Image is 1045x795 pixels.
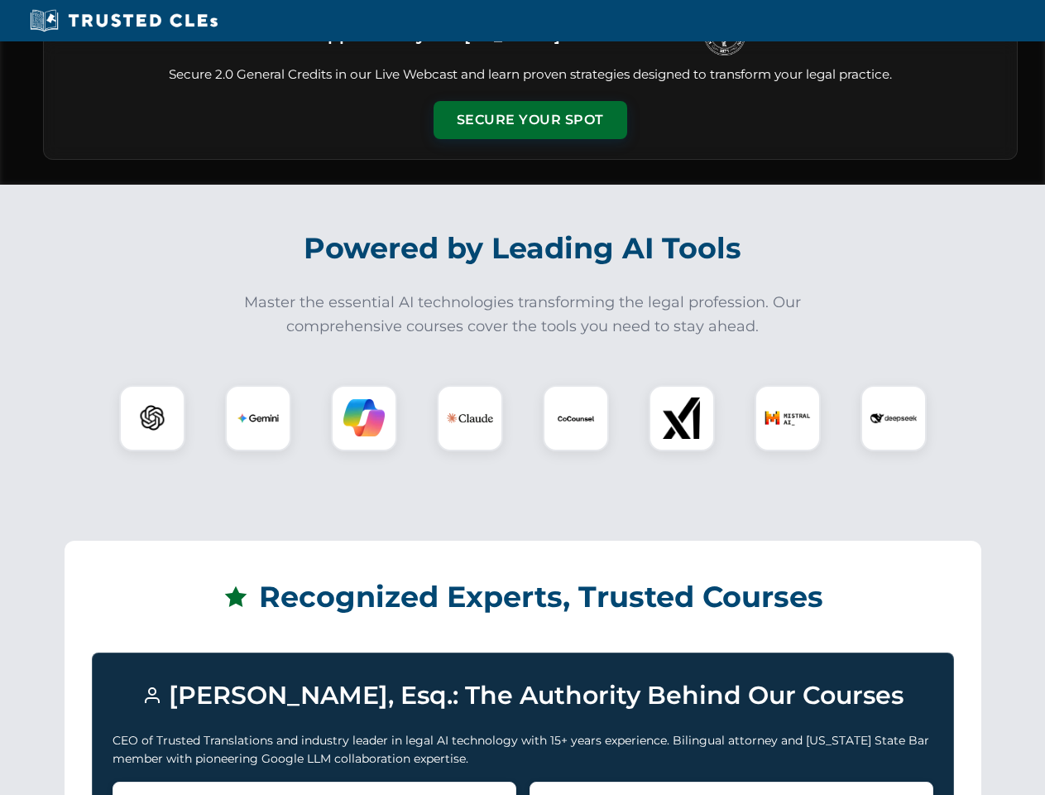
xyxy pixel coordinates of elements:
[65,219,981,277] h2: Powered by Leading AI Tools
[25,8,223,33] img: Trusted CLEs
[113,731,933,768] p: CEO of Trusted Translations and industry leader in legal AI technology with 15+ years experience....
[113,673,933,718] h3: [PERSON_NAME], Esq.: The Authority Behind Our Courses
[860,385,927,451] div: DeepSeek
[649,385,715,451] div: xAI
[434,101,627,139] button: Secure Your Spot
[128,394,176,442] img: ChatGPT Logo
[92,568,954,626] h2: Recognized Experts, Trusted Courses
[225,385,291,451] div: Gemini
[765,395,811,441] img: Mistral AI Logo
[331,385,397,451] div: Copilot
[437,385,503,451] div: Claude
[447,395,493,441] img: Claude Logo
[543,385,609,451] div: CoCounsel
[119,385,185,451] div: ChatGPT
[870,395,917,441] img: DeepSeek Logo
[237,397,279,439] img: Gemini Logo
[661,397,702,439] img: xAI Logo
[233,291,813,339] p: Master the essential AI technologies transforming the legal profession. Our comprehensive courses...
[64,65,997,84] p: Secure 2.0 General Credits in our Live Webcast and learn proven strategies designed to transform ...
[755,385,821,451] div: Mistral AI
[343,397,385,439] img: Copilot Logo
[555,397,597,439] img: CoCounsel Logo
